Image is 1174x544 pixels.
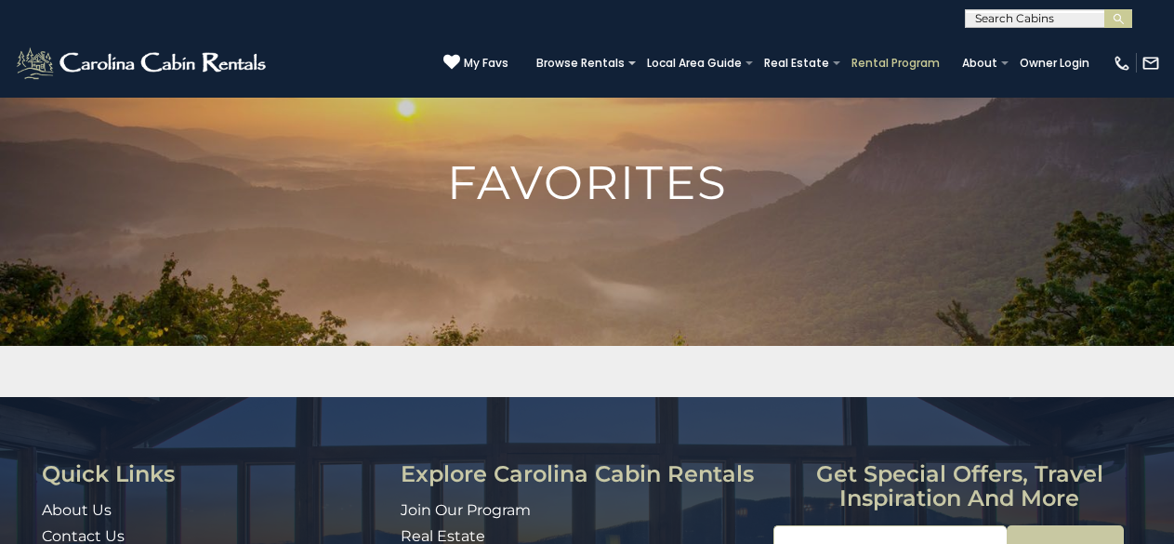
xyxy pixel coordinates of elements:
[1113,54,1131,73] img: phone-regular-white.png
[953,50,1007,76] a: About
[401,501,531,519] a: Join Our Program
[527,50,634,76] a: Browse Rentals
[755,50,838,76] a: Real Estate
[14,45,271,82] img: White-1-2.png
[638,50,751,76] a: Local Area Guide
[443,54,508,73] a: My Favs
[42,462,387,486] h3: Quick Links
[464,55,508,72] span: My Favs
[1010,50,1099,76] a: Owner Login
[773,462,1146,511] h3: Get special offers, travel inspiration and more
[401,462,759,486] h3: Explore Carolina Cabin Rentals
[842,50,949,76] a: Rental Program
[1141,54,1160,73] img: mail-regular-white.png
[42,501,112,519] a: About Us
